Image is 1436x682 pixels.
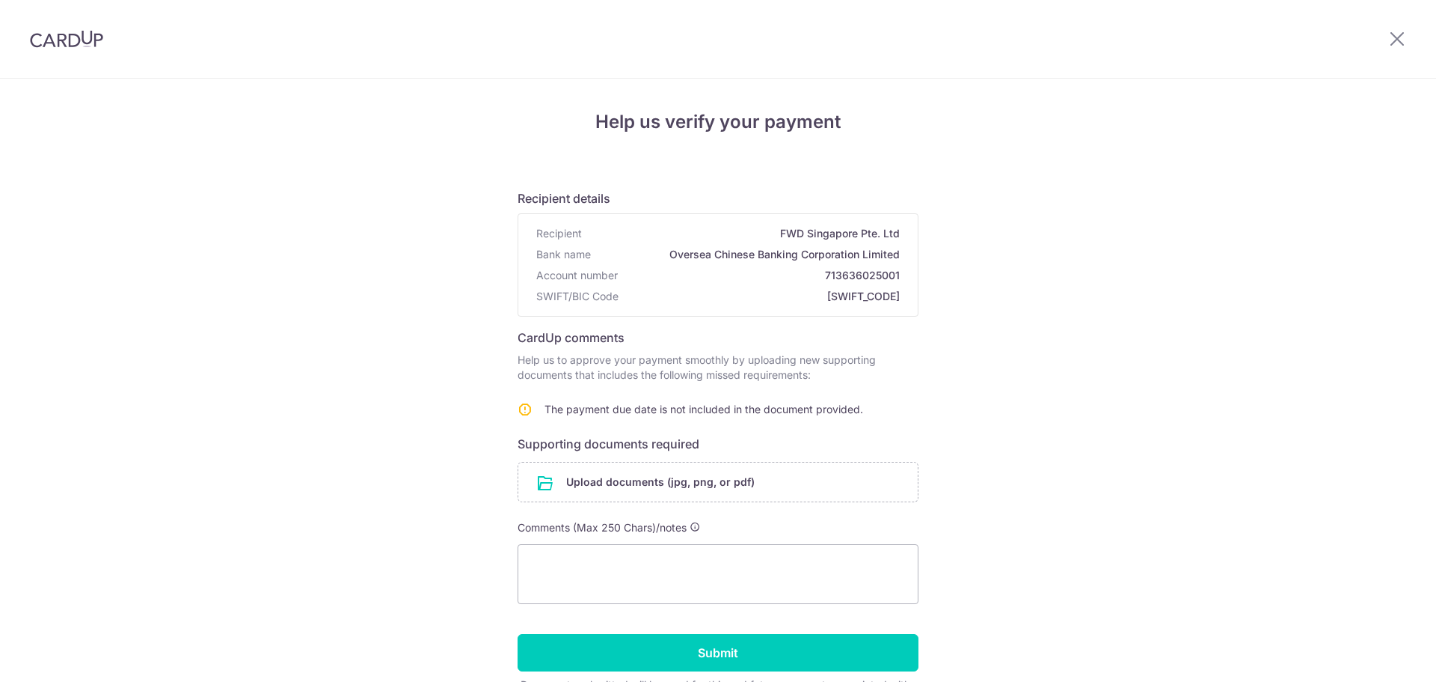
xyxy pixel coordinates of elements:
span: SWIFT/BIC Code [536,289,619,304]
h6: CardUp comments [518,329,918,347]
span: Comments (Max 250 Chars)/notes [518,521,687,534]
span: 713636025001 [624,268,900,283]
div: Upload documents (jpg, png, or pdf) [518,462,918,502]
h6: Recipient details [518,189,918,207]
h6: Supporting documents required [518,435,918,453]
span: Account number [536,268,618,283]
img: CardUp [30,30,103,48]
span: Oversea Chinese Banking Corporation Limited [597,247,900,262]
span: The payment due date is not included in the document provided. [544,403,863,415]
span: FWD Singapore Pte. Ltd [588,226,900,241]
p: Help us to approve your payment smoothly by uploading new supporting documents that includes the ... [518,353,918,383]
h4: Help us verify your payment [518,109,918,136]
span: Bank name [536,247,591,262]
input: Submit [518,634,918,672]
span: Recipient [536,226,582,241]
span: [SWIFT_CODE] [625,289,900,304]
